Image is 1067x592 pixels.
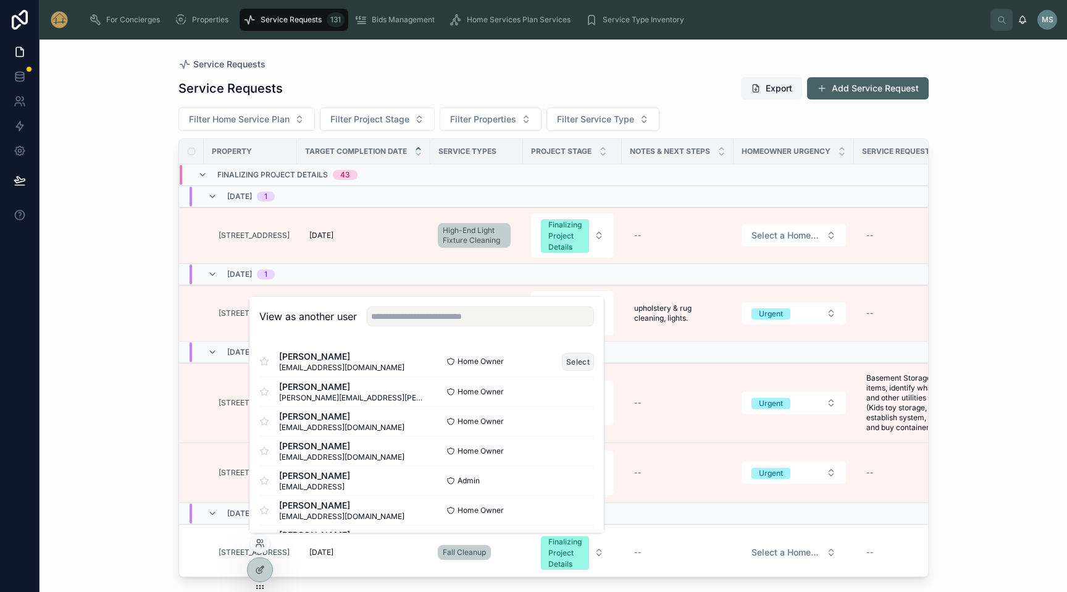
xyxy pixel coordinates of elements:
a: Select Button [741,302,847,325]
a: Select Button [741,541,847,564]
a: -- [629,543,726,562]
a: Deep Cleaning - Appliance Cleaning [438,294,516,333]
span: Filter Project Stage [330,113,409,125]
button: Select Button [742,224,846,247]
span: Fall Cleanup [443,548,486,557]
span: [DATE] [227,269,252,279]
span: Service Requests [193,58,266,70]
a: upholstery & rug cleaning, lights. [629,298,726,328]
span: For Concierges [106,15,160,25]
span: Home Owner [458,417,504,426]
a: [STREET_ADDRESS] [219,230,290,240]
a: Home Services Plan Services [446,9,579,31]
a: -- [861,226,979,245]
div: -- [866,548,874,557]
a: Properties [171,9,237,31]
button: Select Button [742,462,846,484]
span: [PERSON_NAME] [279,499,404,512]
span: [PERSON_NAME] [279,381,427,393]
button: Select Button [440,108,542,131]
span: [DATE] [309,548,333,557]
span: [EMAIL_ADDRESS][DOMAIN_NAME] [279,512,404,522]
div: 131 [327,12,345,27]
span: [PERSON_NAME] [279,440,404,452]
button: Select Button [531,530,614,575]
span: [DATE] [227,347,252,357]
div: -- [866,308,874,318]
span: [DATE] [309,230,333,240]
div: 43 [340,170,350,180]
span: [DATE] [227,192,252,201]
span: Home Services Plan Services [467,15,571,25]
span: upholstery & rug cleaning, lights. [634,303,721,323]
button: Add Service Request [807,77,929,99]
a: [STREET_ADDRESS] [219,308,290,318]
span: MS [1042,15,1053,25]
span: Property [212,146,252,156]
span: Home Owner [458,357,504,366]
a: -- [629,463,726,483]
div: -- [866,230,874,240]
div: -- [866,468,874,478]
a: Select Button [530,530,614,575]
span: [PERSON_NAME] [279,410,404,423]
a: For Concierges [85,9,169,31]
span: [PERSON_NAME] [279,529,404,541]
div: Finalizing Project Details [548,219,582,253]
a: Bids Management [351,9,443,31]
span: Filter Home Service Plan [189,113,290,125]
a: -- [861,303,979,323]
span: Service Type Inventory [603,15,684,25]
button: Select Button [531,291,614,336]
span: Finalizing Project Details [217,170,328,180]
a: Select Button [530,213,614,258]
button: Select Button [742,302,846,324]
button: Select Button [320,108,435,131]
span: [EMAIL_ADDRESS][DOMAIN_NAME] [279,363,404,373]
a: [DATE] [304,543,423,562]
span: Homeowner Urgency [742,146,831,156]
div: Finalizing Project Details [548,536,582,570]
a: [STREET_ADDRESS] [219,548,290,557]
button: Select Button [531,213,614,258]
a: Basement Storage area: Sort items, identify what to keep and other utilities for the space (Kids ... [861,368,979,438]
span: Select a Homeowner Urgency [751,546,821,559]
span: [PERSON_NAME] [279,350,404,363]
button: Select Button [742,541,846,564]
a: -- [861,543,979,562]
a: Select Button [741,224,847,247]
h1: Service Requests [178,80,283,97]
span: [EMAIL_ADDRESS][DOMAIN_NAME] [279,452,404,462]
a: Fall Cleanup [438,545,491,560]
a: Service Type Inventory [582,9,693,31]
button: Export [741,77,802,99]
button: Select Button [178,108,315,131]
span: High-End Light Fixture Cleaning [443,226,506,245]
span: [DATE] [227,509,252,518]
div: -- [634,468,642,478]
span: Notes & Next Steps [630,146,710,156]
a: Select Button [741,461,847,484]
span: [PERSON_NAME][EMAIL_ADDRESS][PERSON_NAME][DOMAIN_NAME] [279,393,427,403]
a: -- [629,226,726,245]
span: Home Owner [458,446,504,456]
a: [DATE] [304,226,423,245]
span: Bids Management [372,15,435,25]
div: 1 [264,192,267,201]
a: High-End Light Fixture Cleaning [438,223,511,248]
a: [STREET_ADDRESS] [219,468,290,478]
div: Urgent [759,308,783,319]
div: Urgent [759,398,783,409]
span: Home Owner [458,505,504,515]
a: [STREET_ADDRESS] [219,398,290,408]
h2: View as another user [259,309,357,324]
a: -- [629,393,726,413]
span: Target Completion Date [305,146,407,156]
button: Select [562,353,594,371]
